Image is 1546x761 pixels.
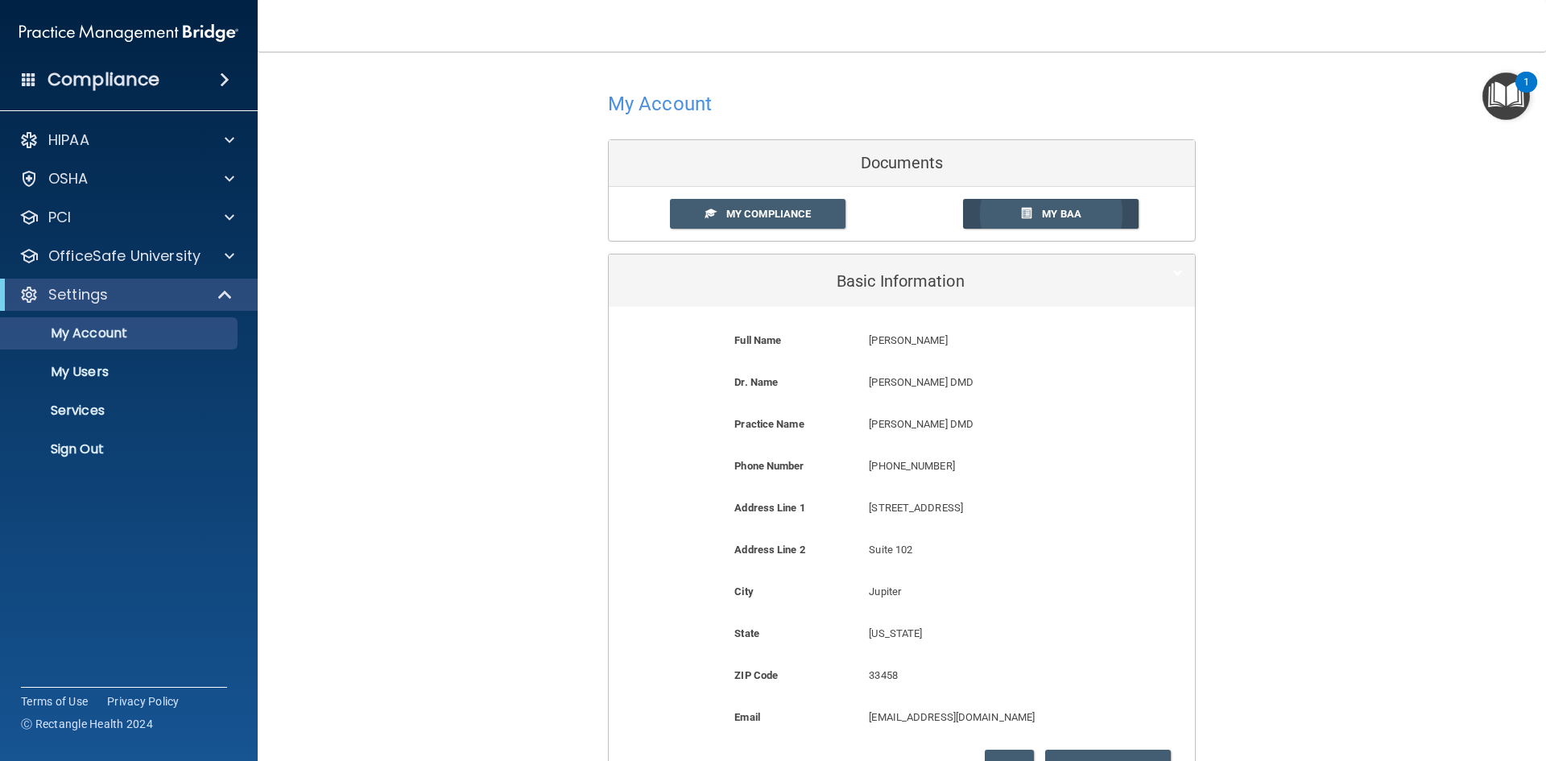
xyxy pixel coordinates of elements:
[48,285,108,304] p: Settings
[1042,208,1081,220] span: My BAA
[734,334,781,346] b: Full Name
[734,418,804,430] b: Practice Name
[621,263,1183,299] a: Basic Information
[19,17,238,49] img: PMB logo
[48,208,71,227] p: PCI
[734,376,778,388] b: Dr. Name
[48,68,159,91] h4: Compliance
[19,208,234,227] a: PCI
[734,502,804,514] b: Address Line 1
[734,460,804,472] b: Phone Number
[734,711,760,723] b: Email
[19,169,234,188] a: OSHA
[869,540,1114,560] p: Suite 102
[869,457,1114,476] p: [PHONE_NUMBER]
[734,627,759,639] b: State
[869,666,1114,685] p: 33458
[734,544,804,556] b: Address Line 2
[19,246,234,266] a: OfficeSafe University
[48,130,89,150] p: HIPAA
[869,582,1114,602] p: Jupiter
[48,169,89,188] p: OSHA
[19,130,234,150] a: HIPAA
[609,140,1195,187] div: Documents
[19,285,234,304] a: Settings
[869,331,1114,350] p: [PERSON_NAME]
[10,364,230,380] p: My Users
[10,325,230,341] p: My Account
[1482,72,1530,120] button: Open Resource Center, 1 new notification
[869,624,1114,643] p: [US_STATE]
[10,403,230,419] p: Services
[1523,82,1529,103] div: 1
[107,693,180,709] a: Privacy Policy
[726,208,811,220] span: My Compliance
[869,498,1114,518] p: [STREET_ADDRESS]
[608,93,712,114] h4: My Account
[621,272,1134,290] h5: Basic Information
[734,669,778,681] b: ZIP Code
[21,716,153,732] span: Ⓒ Rectangle Health 2024
[869,708,1114,727] p: [EMAIL_ADDRESS][DOMAIN_NAME]
[48,246,200,266] p: OfficeSafe University
[869,415,1114,434] p: [PERSON_NAME] DMD
[869,373,1114,392] p: [PERSON_NAME] DMD
[21,693,88,709] a: Terms of Use
[734,585,753,598] b: City
[10,441,230,457] p: Sign Out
